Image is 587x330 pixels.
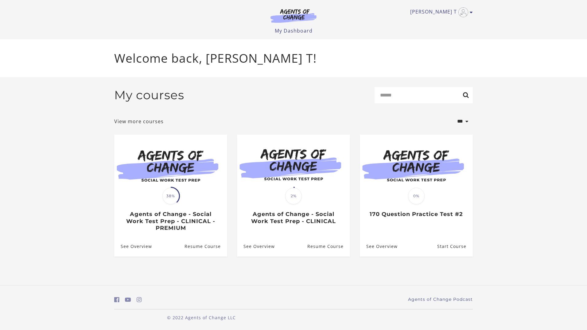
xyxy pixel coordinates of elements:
[114,88,184,102] h2: My courses
[114,236,152,256] a: Agents of Change - Social Work Test Prep - CLINICAL - PREMIUM: See Overview
[408,296,473,303] a: Agents of Change Podcast
[114,49,473,67] p: Welcome back, [PERSON_NAME] T!
[307,236,350,256] a: Agents of Change - Social Work Test Prep - CLINICAL: Resume Course
[114,314,289,321] p: © 2022 Agents of Change LLC
[114,118,164,125] a: View more courses
[185,236,227,256] a: Agents of Change - Social Work Test Prep - CLINICAL - PREMIUM: Resume Course
[285,188,302,204] span: 2%
[125,295,131,304] a: https://www.youtube.com/c/AgentsofChangeTestPrepbyMeaganMitchell (Open in a new window)
[125,297,131,303] i: https://www.youtube.com/c/AgentsofChangeTestPrepbyMeaganMitchell (Open in a new window)
[162,188,179,204] span: 38%
[243,211,343,225] h3: Agents of Change - Social Work Test Prep - CLINICAL
[264,9,323,23] img: Agents of Change Logo
[121,211,220,232] h3: Agents of Change - Social Work Test Prep - CLINICAL - PREMIUM
[410,7,470,17] a: Toggle menu
[114,297,119,303] i: https://www.facebook.com/groups/aswbtestprep (Open in a new window)
[114,295,119,304] a: https://www.facebook.com/groups/aswbtestprep (Open in a new window)
[366,211,466,218] h3: 170 Question Practice Test #2
[137,297,142,303] i: https://www.instagram.com/agentsofchangeprep/ (Open in a new window)
[408,188,425,204] span: 0%
[237,236,275,256] a: Agents of Change - Social Work Test Prep - CLINICAL: See Overview
[137,295,142,304] a: https://www.instagram.com/agentsofchangeprep/ (Open in a new window)
[437,236,473,256] a: 170 Question Practice Test #2: Resume Course
[360,236,398,256] a: 170 Question Practice Test #2: See Overview
[275,27,313,34] a: My Dashboard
